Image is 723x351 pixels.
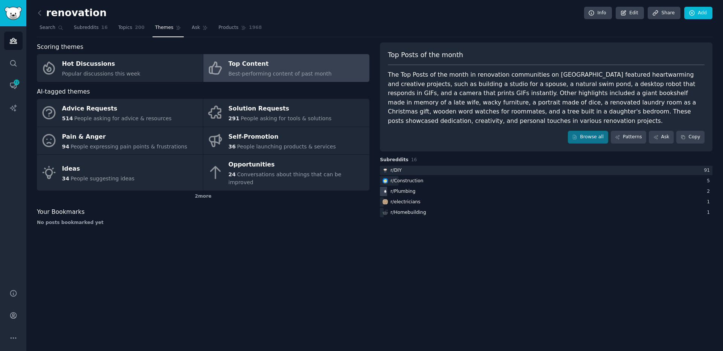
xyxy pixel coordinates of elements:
[203,127,369,155] a: Self-Promotion36People launching products & services
[203,99,369,127] a: Solution Requests291People asking for tools & solutions
[4,76,23,95] a: 72
[707,178,712,185] div: 5
[37,99,203,127] a: Advice Requests514People asking for advice & resources
[37,191,369,203] div: 2 more
[249,24,262,31] span: 1968
[707,209,712,216] div: 1
[70,175,134,182] span: People suggesting ideas
[237,144,336,150] span: People launching products & services
[380,176,712,186] a: Constructionr/Construction5
[216,22,264,37] a: Products1968
[380,157,409,163] span: Subreddits
[189,22,210,37] a: Ask
[62,144,69,150] span: 94
[229,131,336,143] div: Self-Promotion
[155,24,174,31] span: Themes
[707,188,712,195] div: 2
[71,22,110,37] a: Subreddits16
[684,7,712,20] a: Add
[380,208,712,217] a: r/Homebuilding1
[676,131,705,144] button: Copy
[707,199,712,206] div: 1
[101,24,108,31] span: 16
[153,22,184,37] a: Themes
[229,159,366,171] div: Opportunities
[229,58,332,70] div: Top Content
[380,187,712,196] a: Plumbingr/Plumbing2
[229,115,239,121] span: 291
[203,155,369,191] a: Opportunities24Conversations about things that can be improved
[380,197,712,207] a: electriciansr/electricians1
[62,58,140,70] div: Hot Discussions
[37,7,107,19] h2: renovation
[116,22,147,37] a: Topics200
[37,127,203,155] a: Pain & Anger94People expressing pain points & frustrations
[390,167,402,174] div: r/ DIY
[229,144,236,150] span: 36
[40,24,55,31] span: Search
[229,71,332,77] span: Best-performing content of past month
[62,175,69,182] span: 34
[37,42,83,52] span: Scoring themes
[390,188,415,195] div: r/ Plumbing
[648,7,680,20] a: Share
[390,209,426,216] div: r/ Homebuilding
[218,24,238,31] span: Products
[704,167,712,174] div: 91
[5,7,22,20] img: GummySearch logo
[229,171,342,185] span: Conversations about things that can be improved
[584,7,612,20] a: Info
[37,22,66,37] a: Search
[383,189,388,194] img: Plumbing
[411,157,417,162] span: 16
[70,144,187,150] span: People expressing pain points & frustrations
[649,131,674,144] a: Ask
[37,219,369,226] div: No posts bookmarked yet
[192,24,200,31] span: Ask
[62,71,140,77] span: Popular discussions this week
[611,131,646,144] a: Patterns
[388,50,463,60] span: Top Posts of the month
[74,115,171,121] span: People asking for advice & resources
[388,70,705,126] div: The Top Posts of the month in renovation communities on [GEOGRAPHIC_DATA] featured heartwarming a...
[62,163,135,175] div: Ideas
[62,131,188,143] div: Pain & Anger
[390,178,423,185] div: r/ Construction
[37,87,90,97] span: AI-tagged themes
[37,207,85,217] span: Your Bookmarks
[390,199,420,206] div: r/ electricians
[568,131,608,144] a: Browse all
[135,24,145,31] span: 200
[118,24,132,31] span: Topics
[203,54,369,82] a: Top ContentBest-performing content of past month
[616,7,644,20] a: Edit
[62,115,73,121] span: 514
[229,171,236,177] span: 24
[229,103,332,115] div: Solution Requests
[383,199,388,204] img: electricians
[62,103,172,115] div: Advice Requests
[241,115,331,121] span: People asking for tools & solutions
[37,155,203,191] a: Ideas34People suggesting ideas
[74,24,99,31] span: Subreddits
[383,178,388,183] img: Construction
[383,168,388,173] img: DIY
[380,166,712,175] a: DIYr/DIY91
[37,54,203,82] a: Hot DiscussionsPopular discussions this week
[13,80,20,85] span: 72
